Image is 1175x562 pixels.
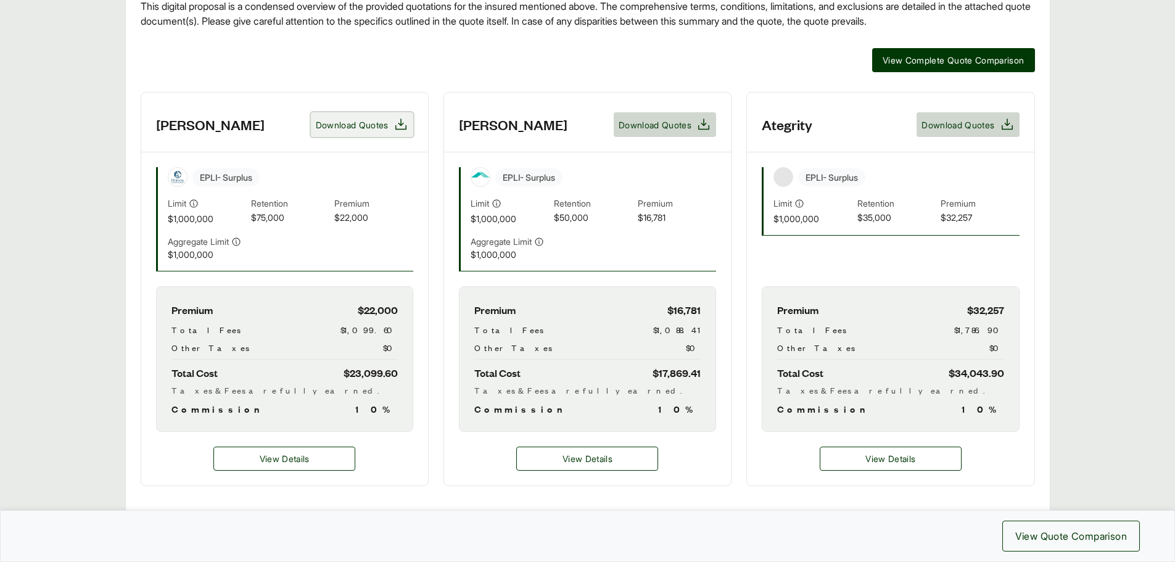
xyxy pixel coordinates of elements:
span: Total Cost [777,365,823,381]
span: Premium [334,197,413,211]
span: $22,000 [358,302,398,318]
span: Premium [777,302,818,318]
span: Commission [777,402,871,416]
span: $16,781 [667,302,701,318]
span: $75,000 [251,211,329,225]
span: $1,000,000 [471,248,549,261]
span: $1,000,000 [168,212,246,225]
span: 10 % [355,402,398,416]
h3: [PERSON_NAME] [156,115,265,134]
button: View Quote Comparison [1002,521,1140,552]
span: View Details [260,452,310,465]
span: $23,099.60 [344,365,398,381]
span: Total Cost [474,365,521,381]
span: View Details [563,452,612,465]
button: View Details [213,447,355,471]
button: View Details [820,447,962,471]
span: Premium [638,197,716,211]
button: View Details [516,447,658,471]
span: Other Taxes [171,341,249,354]
span: Aggregate Limit [168,235,229,248]
h3: [PERSON_NAME] [459,115,567,134]
span: Limit [168,197,186,210]
span: $35,000 [857,211,936,225]
span: Aggregate Limit [471,235,532,248]
span: $1,000,000 [773,212,852,225]
span: Download Quotes [316,118,389,131]
span: $16,781 [638,211,716,225]
span: EPLI - Surplus [495,168,563,186]
span: EPLI - Surplus [192,168,260,186]
span: $0 [989,341,1004,354]
span: Other Taxes [777,341,855,354]
span: $1,000,000 [471,212,549,225]
div: Taxes & Fees are fully earned. [474,384,701,397]
span: View Quote Comparison [1015,529,1127,543]
img: Hamilton Select [471,168,490,186]
span: Total Cost [171,365,218,381]
a: Hamilton details [516,447,658,471]
button: View Complete Quote Comparison [872,48,1035,72]
span: Limit [773,197,792,210]
span: 10 % [962,402,1004,416]
span: Download Quotes [921,118,994,131]
span: Limit [471,197,489,210]
span: $0 [383,341,398,354]
a: Ategrity details [820,447,962,471]
span: Other Taxes [474,341,552,354]
h3: Ategrity [762,115,812,134]
span: Premium [474,302,516,318]
span: $1,088.41 [653,323,701,336]
span: Total Fees [777,323,846,336]
span: Retention [554,197,632,211]
button: Download Quotes [614,112,716,137]
div: Taxes & Fees are fully earned. [777,384,1004,397]
span: $1,099.60 [340,323,398,336]
span: Total Fees [171,323,241,336]
span: $34,043.90 [949,365,1004,381]
span: $22,000 [334,211,413,225]
span: $0 [686,341,701,354]
button: Download Quotes [311,112,413,137]
span: Retention [251,197,329,211]
span: View Complete Quote Comparison [883,54,1025,67]
span: Premium [171,302,213,318]
span: Retention [857,197,936,211]
span: EPLI - Surplus [798,168,865,186]
span: $1,000,000 [168,248,246,261]
span: Total Fees [474,323,543,336]
img: Hudson [168,168,187,186]
a: Hudson details [213,447,355,471]
span: Commission [171,402,265,416]
span: View Details [865,452,915,465]
span: $32,257 [967,302,1004,318]
span: $1,786.90 [954,323,1004,336]
div: Taxes & Fees are fully earned. [171,384,398,397]
span: $17,869.41 [653,365,701,381]
span: Download Quotes [619,118,691,131]
span: Commission [474,402,568,416]
span: $32,257 [941,211,1019,225]
span: Premium [941,197,1019,211]
button: Download Quotes [917,112,1019,137]
span: 10 % [658,402,701,416]
span: $50,000 [554,211,632,225]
